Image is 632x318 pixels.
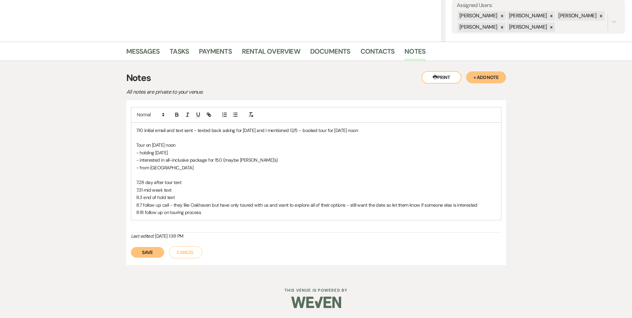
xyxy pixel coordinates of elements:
div: [PERSON_NAME] [507,22,548,32]
button: Save [131,247,164,258]
a: Contacts [360,46,395,61]
div: [DATE] 1:38 PM [131,233,501,240]
p: - interested in all-inclusive package for 150 (maybe [PERSON_NAME]'s) [136,156,496,164]
a: Messages [126,46,160,61]
div: [PERSON_NAME] [457,22,498,32]
label: Assigned Users: [457,1,620,10]
p: All notes are private to your venue. [126,88,359,96]
a: Notes [404,46,425,61]
p: - from [GEOGRAPHIC_DATA] [136,164,496,171]
button: + Add Note [466,71,506,83]
p: 8.3 end of hold text [136,194,496,201]
a: Documents [310,46,350,61]
p: Tour on [DATE] noon [136,141,496,149]
h3: Notes [126,71,506,85]
p: - holding [DATE] [136,149,496,156]
p: 7.10 initial email and text sent - texted back asking for [DATE] and I mentioned 12/5 - booked to... [136,127,496,134]
img: Weven Logo [291,291,341,314]
a: Tasks [170,46,189,61]
i: Last edited: [131,233,154,239]
a: Payments [199,46,232,61]
p: 7.31 mid week text [136,186,496,194]
button: Cancel [169,246,202,258]
button: Print [421,71,461,84]
div: [PERSON_NAME] [457,11,498,21]
div: [PERSON_NAME] [507,11,548,21]
p: 8.7 follow up call - they like Oakhaven but have only toured with us and want to explore all of t... [136,201,496,209]
a: Rental Overview [242,46,300,61]
p: 8.18 follow up on touring process [136,209,496,216]
p: 7.28 day after tour text [136,179,496,186]
div: [PERSON_NAME] [556,11,597,21]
